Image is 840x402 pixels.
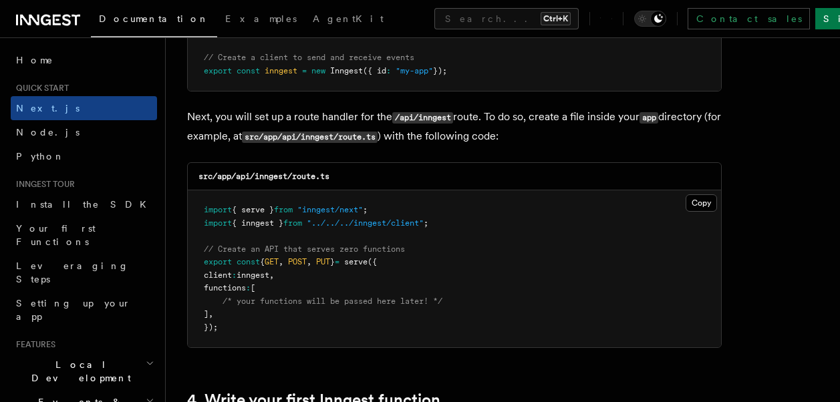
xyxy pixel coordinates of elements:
[16,223,96,247] span: Your first Functions
[11,192,157,216] a: Install the SDK
[11,291,157,329] a: Setting up your app
[302,66,307,75] span: =
[316,257,330,266] span: PUT
[91,4,217,37] a: Documentation
[198,172,329,181] code: src/app/api/inngest/route.ts
[11,120,157,144] a: Node.js
[640,112,658,124] code: app
[204,218,232,228] span: import
[274,205,293,214] span: from
[232,205,274,214] span: { serve }
[424,218,428,228] span: ;
[251,283,255,292] span: [
[265,257,279,266] span: GET
[305,4,392,36] a: AgentKit
[392,112,453,124] code: /api/inngest
[307,257,311,266] span: ,
[335,257,339,266] span: =
[16,151,65,162] span: Python
[396,66,433,75] span: "my-app"
[330,257,335,266] span: }
[686,194,717,212] button: Copy
[634,11,666,27] button: Toggle dark mode
[11,83,69,93] span: Quick start
[344,257,368,266] span: serve
[313,13,384,24] span: AgentKit
[16,103,80,114] span: Next.js
[204,66,232,75] span: export
[232,218,283,228] span: { inngest }
[283,218,302,228] span: from
[204,270,232,280] span: client
[16,53,53,67] span: Home
[204,205,232,214] span: import
[208,309,213,319] span: ,
[363,205,368,214] span: ;
[11,358,146,385] span: Local Development
[279,257,283,266] span: ,
[269,270,274,280] span: ,
[16,260,129,284] span: Leveraging Steps
[217,4,305,36] a: Examples
[11,254,157,291] a: Leveraging Steps
[237,270,269,280] span: inngest
[204,244,405,254] span: // Create an API that serves zero functions
[297,205,363,214] span: "inngest/next"
[204,283,246,292] span: functions
[11,96,157,120] a: Next.js
[204,257,232,266] span: export
[246,283,251,292] span: :
[204,323,218,332] span: });
[386,66,391,75] span: :
[11,48,157,72] a: Home
[11,216,157,254] a: Your first Functions
[433,66,447,75] span: });
[242,132,378,143] code: src/app/api/inngest/route.ts
[11,144,157,168] a: Python
[363,66,386,75] span: ({ id
[16,127,80,138] span: Node.js
[11,353,157,390] button: Local Development
[541,12,571,25] kbd: Ctrl+K
[223,296,442,306] span: /* your functions will be passed here later! */
[11,339,55,350] span: Features
[16,298,131,322] span: Setting up your app
[260,257,265,266] span: {
[368,257,377,266] span: ({
[99,13,209,24] span: Documentation
[16,199,154,210] span: Install the SDK
[204,309,208,319] span: ]
[204,53,414,62] span: // Create a client to send and receive events
[434,8,579,29] button: Search...Ctrl+K
[265,66,297,75] span: inngest
[237,66,260,75] span: const
[330,66,363,75] span: Inngest
[237,257,260,266] span: const
[288,257,307,266] span: POST
[187,108,722,146] p: Next, you will set up a route handler for the route. To do so, create a file inside your director...
[11,179,75,190] span: Inngest tour
[232,270,237,280] span: :
[311,66,325,75] span: new
[688,8,810,29] a: Contact sales
[225,13,297,24] span: Examples
[307,218,424,228] span: "../../../inngest/client"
